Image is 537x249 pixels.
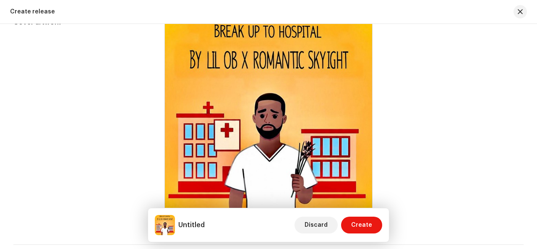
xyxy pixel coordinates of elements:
img: 114a7d1a-92c4-49a3-a206-d172413f417f [155,215,175,235]
h5: Untitled [178,220,205,230]
button: Create [341,217,382,233]
button: Discard [295,217,338,233]
span: Create [351,217,372,233]
span: Discard [305,217,328,233]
